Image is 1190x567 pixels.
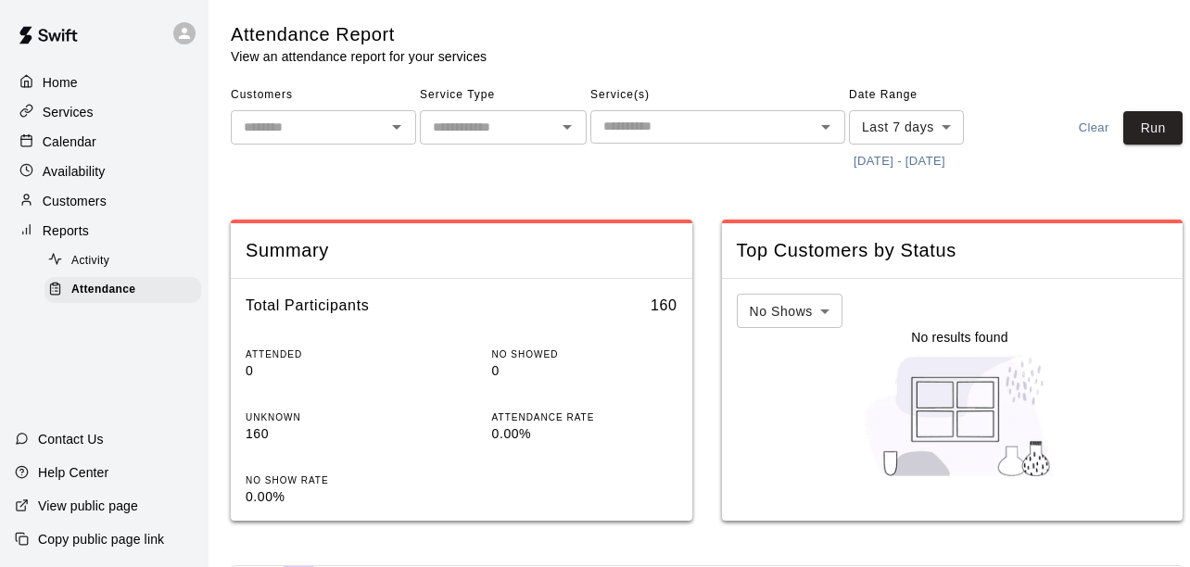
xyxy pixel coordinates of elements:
a: Customers [15,187,194,215]
a: Reports [15,217,194,245]
button: Open [554,114,580,140]
span: Activity [71,252,109,271]
p: 0 [492,361,677,381]
p: NO SHOW RATE [246,473,431,487]
img: Nothing to see here [855,346,1064,485]
p: View an attendance report for your services [231,47,487,66]
p: Services [43,103,94,121]
h5: Attendance Report [231,22,487,47]
span: Summary [246,238,677,263]
p: ATTENDANCE RATE [492,410,677,424]
h6: 160 [651,294,677,318]
p: View public page [38,497,138,515]
div: No Shows [737,294,842,328]
span: Service Type [420,81,587,110]
p: ATTENDED [246,347,431,361]
p: Availability [43,162,106,181]
button: [DATE] - [DATE] [849,147,950,176]
span: Attendance [71,281,135,299]
p: 160 [246,424,431,444]
p: Customers [43,192,107,210]
a: Calendar [15,128,194,156]
span: Top Customers by Status [737,238,1169,263]
a: Home [15,69,194,96]
div: Attendance [44,277,201,303]
button: Clear [1064,111,1123,145]
p: 0 [246,361,431,381]
p: Copy public page link [38,530,164,548]
div: Last 7 days [849,110,964,145]
a: Availability [15,157,194,185]
span: Customers [231,81,416,110]
a: Services [15,98,194,126]
span: Service(s) [590,81,845,110]
button: Open [813,114,839,140]
p: 0.00% [492,424,677,444]
p: Help Center [38,463,108,482]
h6: Total Participants [246,294,369,318]
p: No results found [911,328,1007,346]
p: Home [43,73,78,92]
p: Reports [43,221,89,240]
div: Activity [44,248,201,274]
p: Calendar [43,132,96,151]
button: Run [1123,111,1183,145]
a: Attendance [44,275,209,304]
span: Date Range [849,81,1011,110]
p: 0.00% [246,487,431,507]
p: UNKNOWN [246,410,431,424]
button: Open [384,114,410,140]
a: Activity [44,246,209,275]
p: Contact Us [38,430,104,448]
p: NO SHOWED [492,347,677,361]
